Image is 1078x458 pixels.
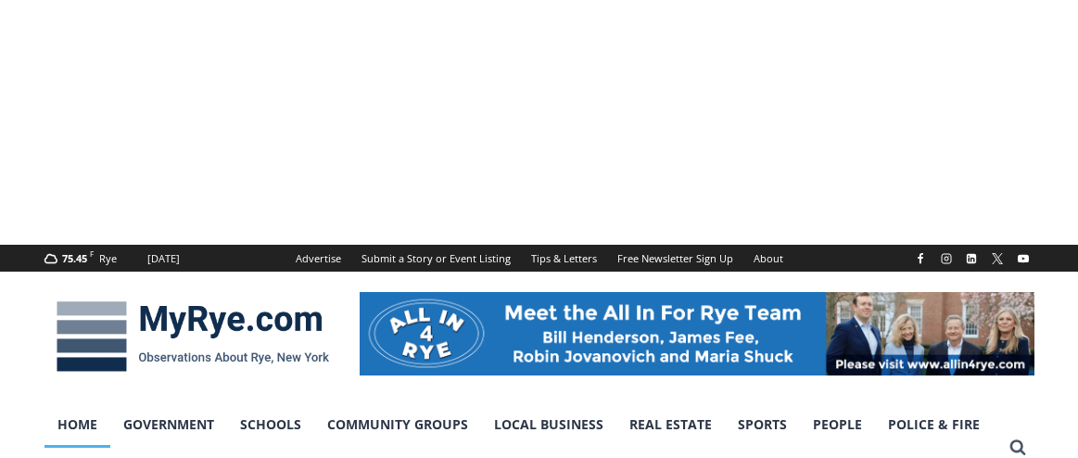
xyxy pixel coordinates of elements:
span: F [90,248,94,259]
img: MyRye.com [44,288,341,385]
a: YouTube [1012,248,1034,270]
a: Facebook [909,248,932,270]
a: Advertise [285,245,351,272]
span: 75.45 [62,251,87,265]
a: About [743,245,793,272]
a: Home [44,401,110,448]
a: Free Newsletter Sign Up [607,245,743,272]
a: Schools [227,401,314,448]
a: Submit a Story or Event Listing [351,245,521,272]
a: Real Estate [616,401,725,448]
a: People [800,401,875,448]
a: Linkedin [960,248,983,270]
a: Local Business [481,401,616,448]
a: Community Groups [314,401,481,448]
a: Police & Fire [875,401,993,448]
a: Tips & Letters [521,245,607,272]
div: [DATE] [147,250,180,267]
a: Instagram [935,248,958,270]
img: All in for Rye [360,292,1034,375]
nav: Secondary Navigation [285,245,793,272]
a: X [986,248,1008,270]
a: Sports [725,401,800,448]
div: Rye [99,250,117,267]
a: Government [110,401,227,448]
